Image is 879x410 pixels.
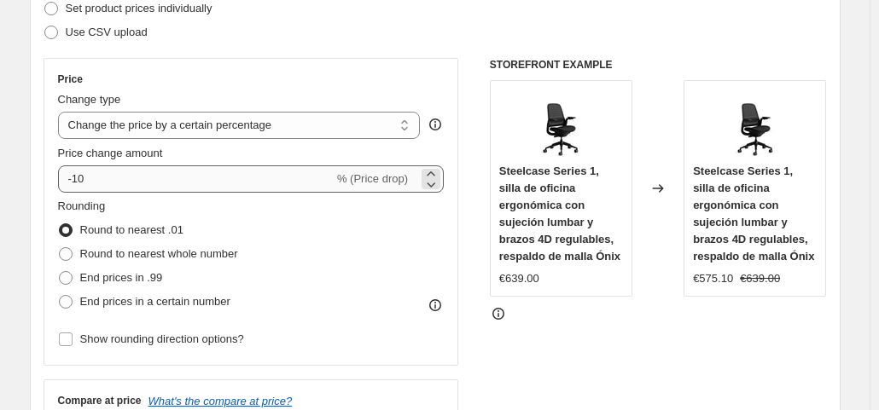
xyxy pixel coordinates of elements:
[80,223,183,236] span: Round to nearest .01
[58,199,106,212] span: Rounding
[80,295,230,308] span: End prices in a certain number
[721,90,789,158] img: 81LnNpEYXLL_80x.jpg
[58,165,334,193] input: -15
[740,270,780,287] strike: €639.00
[80,271,163,284] span: End prices in .99
[337,172,408,185] span: % (Price drop)
[499,270,539,287] div: €639.00
[693,270,733,287] div: €575.10
[58,147,163,159] span: Price change amount
[58,93,121,106] span: Change type
[58,394,142,407] h3: Compare at price
[58,72,83,86] h3: Price
[66,2,212,14] span: Set product prices individually
[499,165,620,263] span: Steelcase Series 1, silla de oficina ergonómica con sujeción lumbar y brazos 4D regulables, respa...
[66,26,148,38] span: Use CSV upload
[80,332,244,345] span: Show rounding direction options?
[148,395,293,407] button: What's the compare at price?
[80,247,238,260] span: Round to nearest whole number
[427,116,444,133] div: help
[490,58,827,72] h6: STOREFRONT EXAMPLE
[527,90,595,158] img: 81LnNpEYXLL_80x.jpg
[693,165,814,263] span: Steelcase Series 1, silla de oficina ergonómica con sujeción lumbar y brazos 4D regulables, respa...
